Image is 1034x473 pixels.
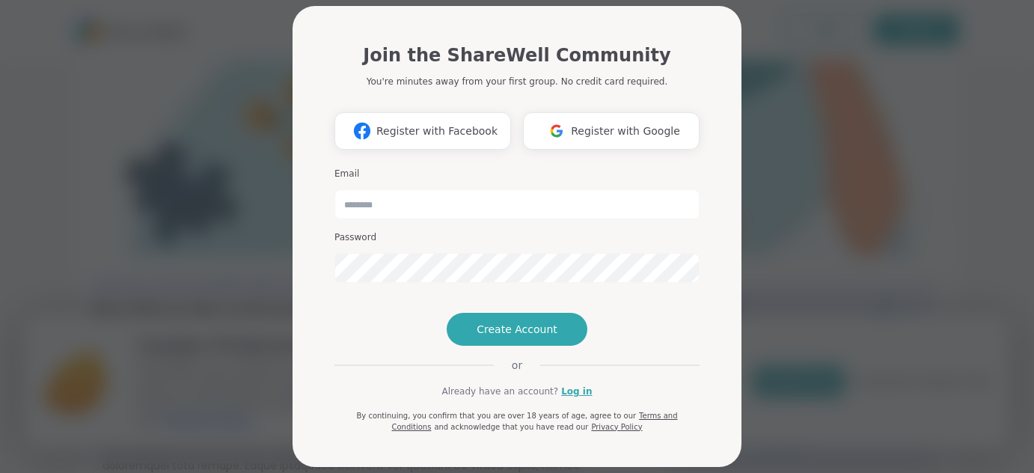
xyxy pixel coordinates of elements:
[571,123,680,139] span: Register with Google
[434,423,588,431] span: and acknowledge that you have read our
[376,123,498,139] span: Register with Facebook
[561,385,592,398] a: Log in
[542,117,571,144] img: ShareWell Logomark
[334,112,511,150] button: Register with Facebook
[523,112,700,150] button: Register with Google
[494,358,540,373] span: or
[334,231,700,244] h3: Password
[441,385,558,398] span: Already have an account?
[334,168,700,180] h3: Email
[591,423,642,431] a: Privacy Policy
[477,322,557,337] span: Create Account
[348,117,376,144] img: ShareWell Logomark
[363,42,670,69] h1: Join the ShareWell Community
[447,313,587,346] button: Create Account
[391,412,677,431] a: Terms and Conditions
[356,412,636,420] span: By continuing, you confirm that you are over 18 years of age, agree to our
[367,75,667,88] p: You're minutes away from your first group. No credit card required.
